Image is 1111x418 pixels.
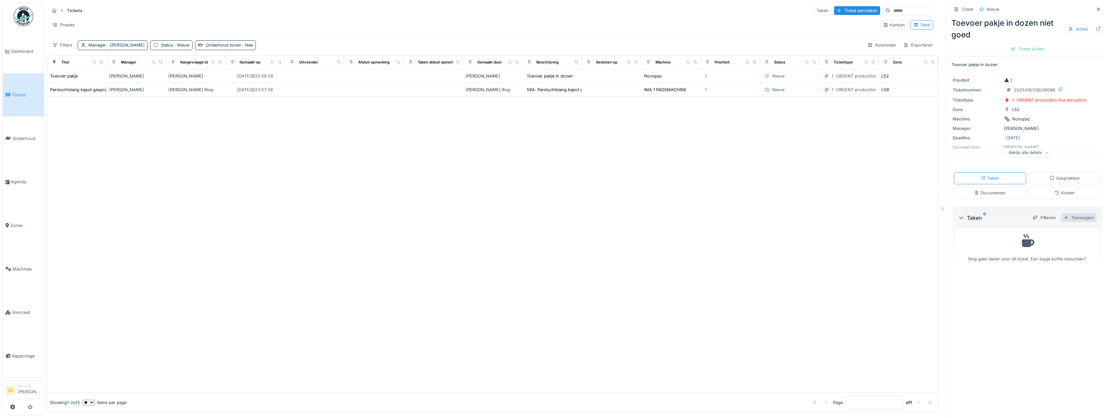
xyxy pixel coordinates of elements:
[12,353,41,359] span: Rapportage
[814,6,831,15] div: Taken
[49,20,78,30] div: Presets
[466,73,520,79] div: [PERSON_NAME]
[961,6,973,12] div: Ticket
[240,60,260,65] div: Gemaakt op
[1012,106,1020,113] div: L52
[906,399,912,406] strong: of 1
[1065,24,1091,34] div: Acties
[61,60,69,65] div: Titel
[3,117,44,160] a: Onderhoud
[953,77,1001,83] div: Prioriteit
[12,309,41,315] span: Voorraad
[527,73,573,79] div: Toevoer pakje in dozen
[3,73,44,117] a: Tickets
[3,334,44,378] a: Rapportage
[1012,97,1087,103] div: 1. URGENT production line disruption
[121,60,136,65] div: Manager
[953,135,1001,141] div: Deadline
[1006,135,1020,141] div: [DATE]
[358,60,390,65] div: Afsluit opmerking
[881,73,889,79] div: L52
[832,73,906,79] div: 1. URGENT production line disruption
[953,125,1001,132] div: Manager
[983,214,986,222] sup: 0
[953,97,1001,103] div: Tickettype
[418,60,464,65] div: Taken afsluit opmerkingen
[299,60,318,65] div: Uitvoerder
[951,62,1103,68] p: Toevoer pakje in dozen
[161,42,190,48] div: Status
[3,247,44,291] a: Machines
[18,383,41,397] li: [PERSON_NAME]
[834,60,853,65] div: Tickettype
[83,399,126,406] div: items per page
[644,73,662,79] div: Novopac
[865,40,899,50] div: Kolommen
[1012,116,1030,122] div: Novopac
[974,190,1006,196] div: Documenten
[1008,45,1047,53] div: Ticket sluiten
[1050,175,1080,181] div: Gesprekken
[1061,213,1097,222] div: Toevoegen
[18,383,41,388] div: Manager
[596,60,617,65] div: Gesloten op
[12,92,41,98] span: Tickets
[953,116,1001,122] div: Machine
[883,22,905,28] div: Kanban
[466,87,520,93] div: [PERSON_NAME] thuy
[958,214,1027,222] div: Taken
[13,266,41,272] span: Machines
[833,399,843,406] div: Page
[88,42,145,48] div: Manager
[50,399,80,406] div: Showing 1 - 2 of 2
[893,60,902,65] div: Zone
[50,73,78,79] div: Toevoer pakje
[715,60,730,65] div: Prioriteit
[3,160,44,204] a: Agenda
[1006,148,1051,158] div: Bekijk alle details
[241,43,253,48] span: : Nee
[168,87,223,93] div: [PERSON_NAME] thuy
[49,40,75,50] div: Filters
[237,73,273,79] div: [DATE] @ 22:58:28
[168,73,223,79] div: [PERSON_NAME]
[3,291,44,334] a: Voorraad
[11,48,41,54] span: Dashboard
[953,87,1001,93] div: Ticketnummer
[527,87,604,93] div: 59A: Persluchtslang kapot gesprongen
[655,60,671,65] div: Machine
[644,87,687,93] div: IMA 1 PADSMACHINE
[881,87,889,93] div: L59
[772,87,785,93] div: Nieuw
[14,7,33,26] img: Badge_color-CXgf-gQk.svg
[237,87,273,93] div: [DATE] @ 23:57:39
[1054,190,1075,196] div: Kosten
[477,60,502,65] div: Gemaakt door
[834,6,880,15] div: Ticket aanmaken
[180,60,213,65] div: Aangevraagd door
[959,232,1095,262] div: Nog geen taken voor dit ticket. Een kopje koffie misschien?
[900,40,936,50] div: Exporteren
[6,386,15,396] li: SV
[10,222,41,229] span: Zones
[987,6,999,12] div: Nieuw
[106,43,145,48] span: : [PERSON_NAME]
[705,87,707,93] div: 1
[11,179,41,185] span: Agenda
[536,60,559,65] div: Beschrijving
[774,60,785,65] div: Status
[953,125,1102,132] div: [PERSON_NAME]
[1004,77,1012,83] div: 1
[109,73,164,79] div: [PERSON_NAME]
[6,383,41,399] a: SV Manager[PERSON_NAME]
[772,73,785,79] div: Nieuw
[3,204,44,247] a: Zones
[3,30,44,73] a: Dashboard
[951,17,1103,41] div: Toevoer pakje in dozen niet goed
[832,87,906,93] div: 1. URGENT production line disruption
[913,22,930,28] div: Tabel
[206,42,253,48] div: Onderhoud tonen
[1014,87,1055,93] div: 2025/09/336/06096
[64,7,85,14] strong: Tickets
[173,43,190,48] span: : Nieuw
